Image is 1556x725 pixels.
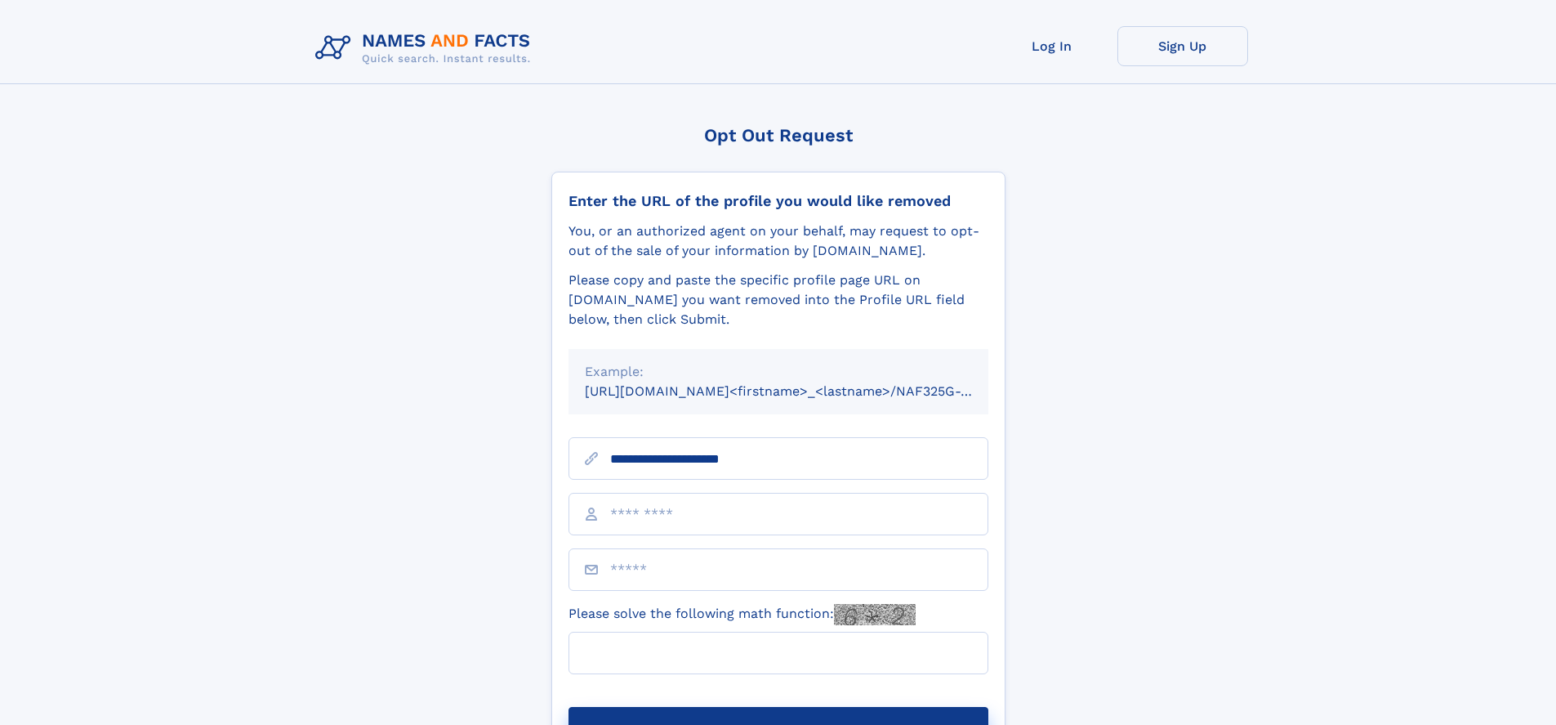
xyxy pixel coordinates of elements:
label: Please solve the following math function: [568,604,916,625]
div: Enter the URL of the profile you would like removed [568,192,988,210]
div: Example: [585,362,972,382]
div: Please copy and paste the specific profile page URL on [DOMAIN_NAME] you want removed into the Pr... [568,271,988,329]
a: Log In [987,26,1117,66]
div: Opt Out Request [551,125,1005,145]
small: [URL][DOMAIN_NAME]<firstname>_<lastname>/NAF325G-xxxxxxxx [585,383,1019,399]
a: Sign Up [1117,26,1248,66]
div: You, or an authorized agent on your behalf, may request to opt-out of the sale of your informatio... [568,222,988,261]
img: Logo Names and Facts [309,26,544,70]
